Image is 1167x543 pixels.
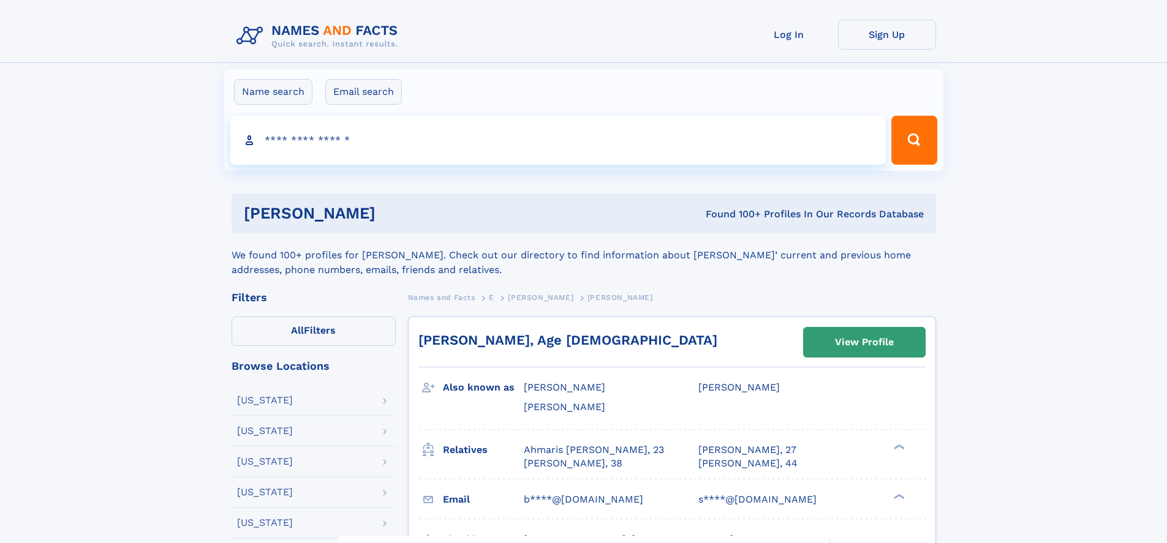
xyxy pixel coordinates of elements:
label: Name search [234,79,312,105]
a: [PERSON_NAME], 38 [524,457,622,470]
img: Logo Names and Facts [232,20,408,53]
span: [PERSON_NAME] [524,381,605,393]
div: [US_STATE] [237,426,293,436]
div: Browse Locations [232,361,396,372]
div: Found 100+ Profiles In Our Records Database [540,208,924,221]
label: Email search [325,79,402,105]
div: We found 100+ profiles for [PERSON_NAME]. Check out our directory to find information about [PERS... [232,233,936,277]
div: [US_STATE] [237,457,293,466]
div: [US_STATE] [237,487,293,497]
a: Names and Facts [408,290,475,305]
div: ❯ [891,443,905,451]
span: [PERSON_NAME] [524,401,605,413]
div: [US_STATE] [237,518,293,528]
h3: Relatives [443,440,524,460]
div: View Profile [835,328,894,356]
div: Filters [232,292,396,303]
span: [PERSON_NAME] [587,293,653,302]
a: [PERSON_NAME], 44 [698,457,798,470]
a: Sign Up [838,20,936,50]
label: Filters [232,316,396,346]
a: E [489,290,494,305]
a: [PERSON_NAME], Age [DEMOGRAPHIC_DATA] [418,332,717,348]
a: [PERSON_NAME] [508,290,573,305]
input: search input [230,116,886,165]
div: [US_STATE] [237,395,293,405]
h3: Also known as [443,377,524,398]
span: [PERSON_NAME] [698,381,780,393]
span: All [291,324,304,336]
div: ❯ [891,492,905,500]
a: [PERSON_NAME], 27 [698,443,796,457]
h3: Email [443,489,524,510]
a: Log In [740,20,838,50]
h1: [PERSON_NAME] [244,206,541,221]
span: E [489,293,494,302]
button: Search Button [891,116,937,165]
span: [PERSON_NAME] [508,293,573,302]
a: Ahmaris [PERSON_NAME], 23 [524,443,664,457]
a: View Profile [804,328,925,357]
